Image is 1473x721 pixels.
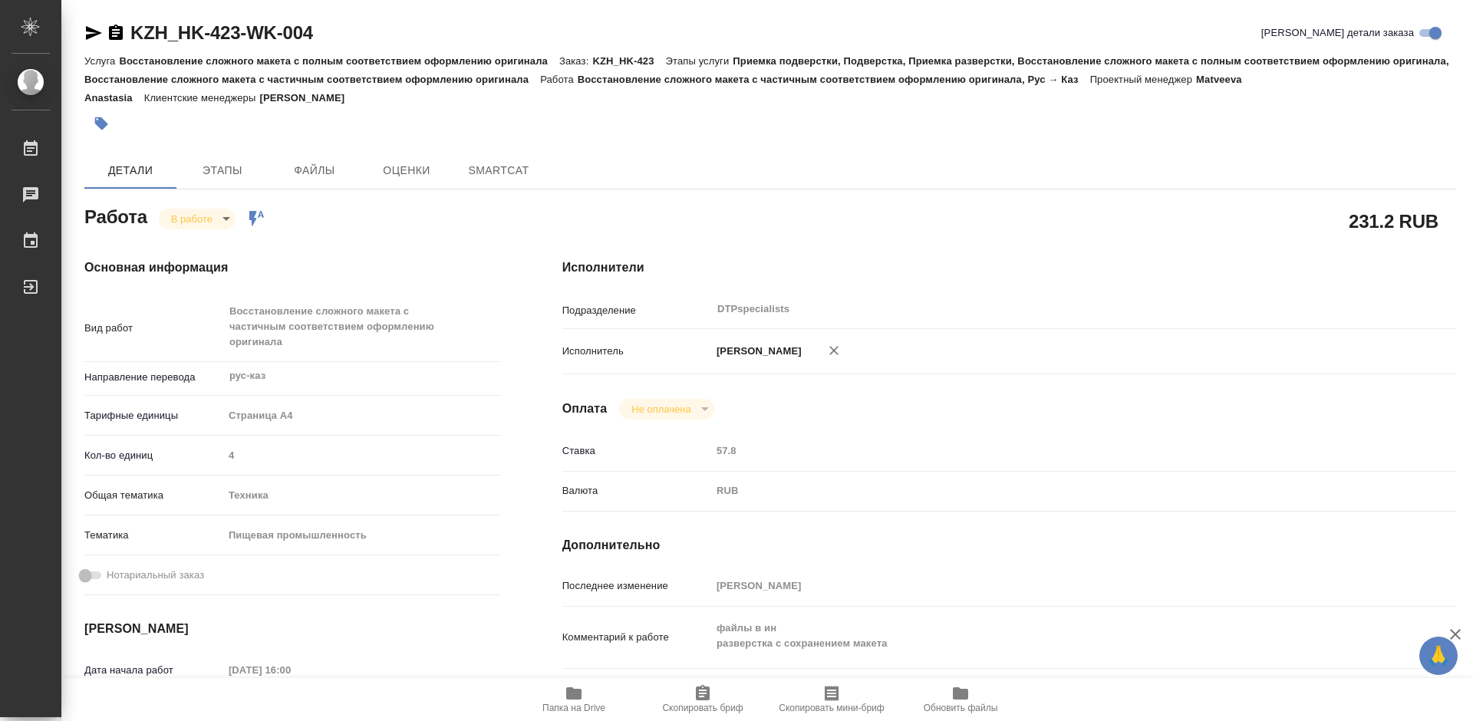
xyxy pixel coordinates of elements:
a: KZH_HK-423-WK-004 [130,22,313,43]
div: Техника [223,482,501,509]
button: Скопировать ссылку [107,24,125,42]
span: Оценки [370,161,443,180]
p: Направление перевода [84,370,223,385]
p: Комментарий к работе [562,630,711,645]
p: Работа [540,74,578,85]
h2: Работа [84,202,147,229]
button: Обновить файлы [896,678,1025,721]
span: Скопировать бриф [662,703,743,713]
span: Скопировать мини-бриф [779,703,884,713]
span: Папка на Drive [542,703,605,713]
p: Ставка [562,443,711,459]
button: Удалить исполнителя [817,334,851,367]
p: KZH_HK-423 [592,55,665,67]
p: Тематика [84,528,223,543]
p: Дата начала работ [84,663,223,678]
p: Вид работ [84,321,223,336]
p: Восстановление сложного макета с полным соответствием оформлению оригинала [119,55,559,67]
input: Пустое поле [223,659,358,681]
p: Исполнитель [562,344,711,359]
h4: [PERSON_NAME] [84,620,501,638]
button: В работе [166,212,217,226]
p: Matveeva Anastasia [84,74,1242,104]
span: Обновить файлы [924,703,998,713]
span: [PERSON_NAME] детали заказа [1261,25,1414,41]
h4: Дополнительно [562,536,1456,555]
button: 🙏 [1419,637,1458,675]
button: Скопировать мини-бриф [767,678,896,721]
button: Папка на Drive [509,678,638,721]
span: Детали [94,161,167,180]
textarea: файлы в ин разверстка с сохранением макета [711,615,1382,657]
p: Подразделение [562,303,711,318]
div: В работе [619,399,713,420]
input: Пустое поле [711,574,1382,597]
p: Кол-во единиц [84,448,223,463]
p: Заказ: [559,55,592,67]
button: Скопировать ссылку для ЯМессенджера [84,24,103,42]
p: Услуга [84,55,119,67]
input: Пустое поле [711,440,1382,462]
p: Проектный менеджер [1090,74,1196,85]
p: Приемка подверстки, Подверстка, Приемка разверстки, Восстановление сложного макета с полным соотв... [84,55,1449,85]
div: RUB [711,478,1382,504]
span: Этапы [186,161,259,180]
span: SmartCat [462,161,535,180]
p: Тарифные единицы [84,408,223,423]
p: [PERSON_NAME] [259,92,356,104]
p: Клиентские менеджеры [144,92,260,104]
div: Пищевая промышленность [223,522,501,548]
span: Файлы [278,161,351,180]
h2: 231.2 RUB [1349,208,1438,234]
textarea: /Clients/HK/Orders/KZH_HK-423/DTP/KZH_HK-423-WK-004 [711,677,1382,703]
p: [PERSON_NAME] [711,344,802,359]
button: Добавить тэг [84,107,118,140]
div: Страница А4 [223,403,501,429]
h4: Основная информация [84,258,501,277]
p: Общая тематика [84,488,223,503]
p: Восстановление сложного макета с частичным соответствием оформлению оригинала, Рус → Каз [578,74,1090,85]
p: Валюта [562,483,711,499]
button: Не оплачена [627,403,695,416]
p: Этапы услуги [666,55,733,67]
h4: Исполнители [562,258,1456,277]
div: В работе [159,209,236,229]
span: Нотариальный заказ [107,568,204,583]
span: 🙏 [1425,640,1452,672]
h4: Оплата [562,400,608,418]
input: Пустое поле [223,444,501,466]
button: Скопировать бриф [638,678,767,721]
p: Последнее изменение [562,578,711,594]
